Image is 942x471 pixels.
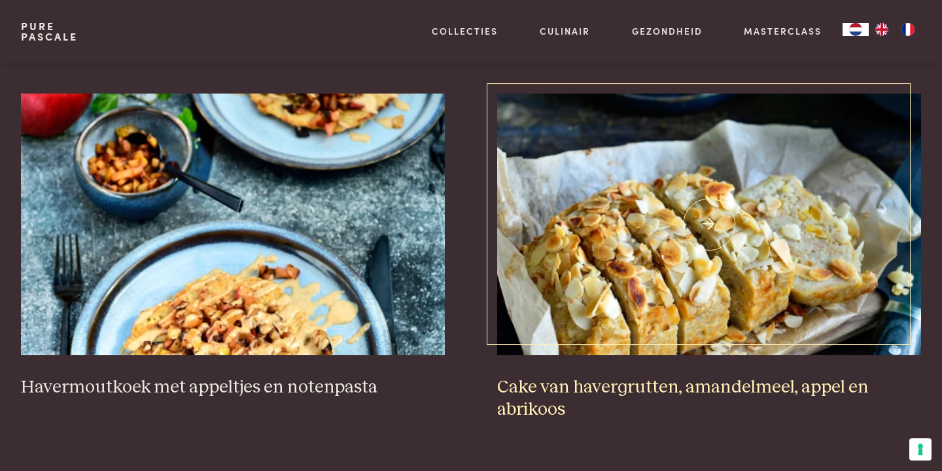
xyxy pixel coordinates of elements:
a: Masterclass [744,24,822,38]
a: Havermoutkoek met appeltjes en notenpasta Havermoutkoek met appeltjes en notenpasta [21,94,445,398]
a: FR [895,23,921,36]
h3: Havermoutkoek met appeltjes en notenpasta [21,376,445,399]
a: Cake van havergrutten, amandelmeel, appel en abrikoos Cake van havergrutten, amandelmeel, appel e... [497,94,921,421]
img: Cake van havergrutten, amandelmeel, appel en abrikoos [497,94,921,355]
a: Gezondheid [632,24,703,38]
div: Language [843,23,869,36]
button: Uw voorkeuren voor toestemming voor trackingtechnologieën [909,438,932,461]
ul: Language list [869,23,921,36]
a: Collecties [432,24,498,38]
a: PurePascale [21,21,78,42]
h3: Cake van havergrutten, amandelmeel, appel en abrikoos [497,376,921,421]
a: NL [843,23,869,36]
img: Havermoutkoek met appeltjes en notenpasta [21,94,445,355]
aside: Language selected: Nederlands [843,23,921,36]
a: Culinair [540,24,590,38]
a: EN [869,23,895,36]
